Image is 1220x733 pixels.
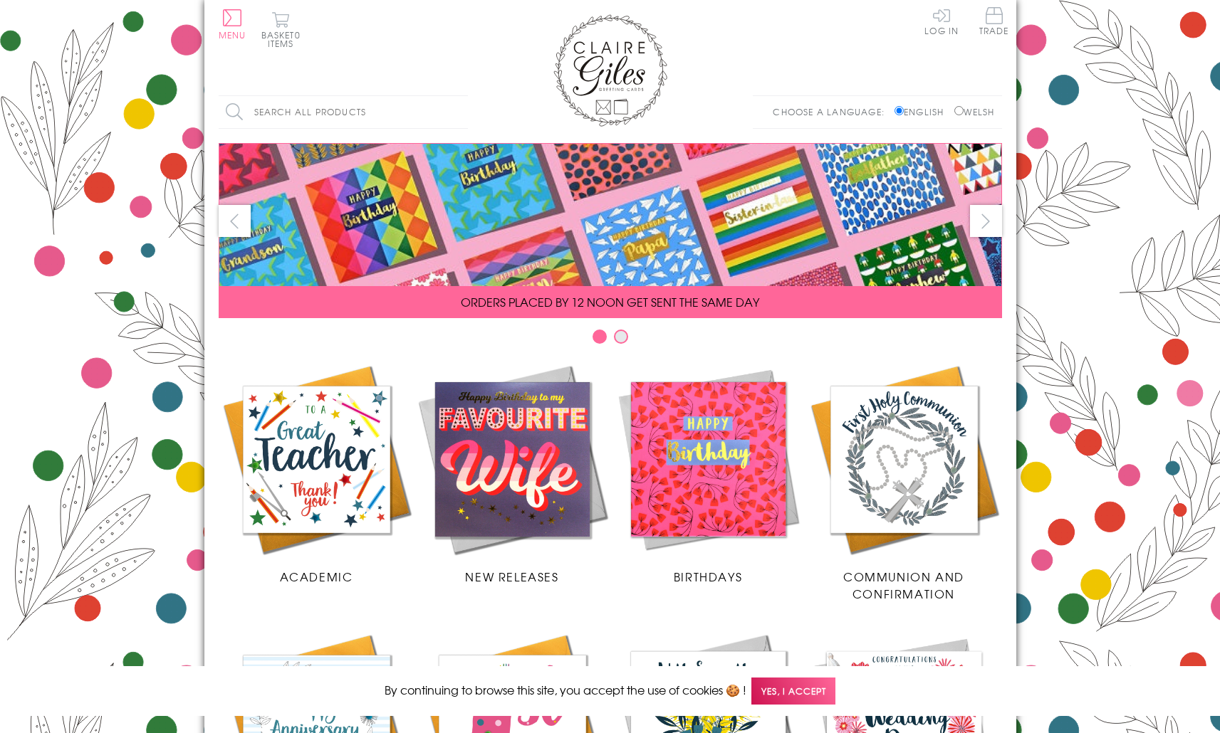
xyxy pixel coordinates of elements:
[954,105,995,118] label: Welsh
[806,362,1002,602] a: Communion and Confirmation
[979,7,1009,35] span: Trade
[553,14,667,127] img: Claire Giles Greetings Cards
[219,329,1002,351] div: Carousel Pagination
[895,105,951,118] label: English
[268,28,301,50] span: 0 items
[219,362,415,585] a: Academic
[674,568,742,585] span: Birthdays
[924,7,959,35] a: Log In
[454,96,468,128] input: Search
[219,28,246,41] span: Menu
[461,293,759,310] span: ORDERS PLACED BY 12 NOON GET SENT THE SAME DAY
[280,568,353,585] span: Academic
[970,205,1002,237] button: next
[219,205,251,237] button: prev
[773,105,892,118] p: Choose a language:
[465,568,558,585] span: New Releases
[954,106,964,115] input: Welsh
[261,11,301,48] button: Basket0 items
[415,362,610,585] a: New Releases
[614,329,628,344] button: Carousel Page 2
[751,677,835,705] span: Yes, I accept
[895,106,904,115] input: English
[979,7,1009,38] a: Trade
[610,362,806,585] a: Birthdays
[219,9,246,39] button: Menu
[219,96,468,128] input: Search all products
[843,568,964,602] span: Communion and Confirmation
[593,329,607,344] button: Carousel Page 1 (Current Slide)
